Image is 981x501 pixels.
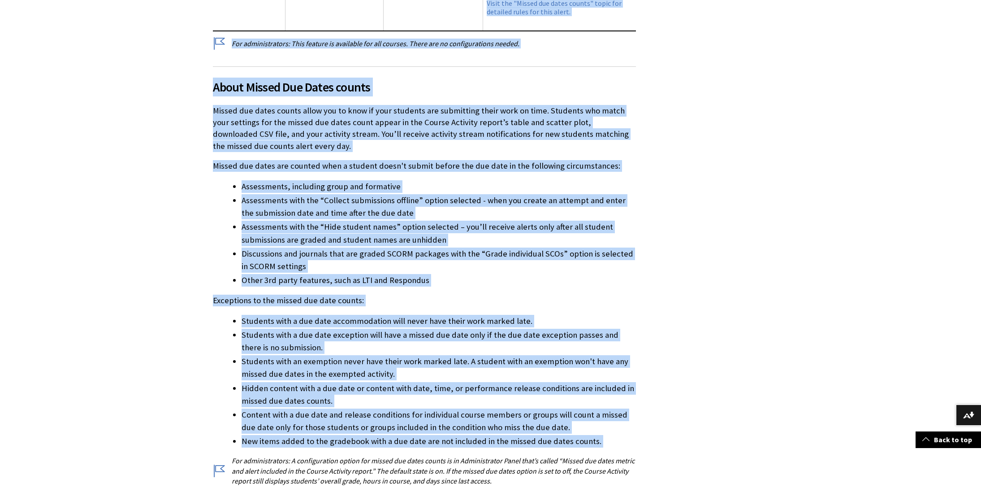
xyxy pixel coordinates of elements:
[213,78,636,96] span: About Missed Due Dates counts
[213,456,636,486] p: For administrators: A configuration option for missed due dates counts is in Administrator Panel ...
[242,355,636,380] li: Students with an exemption never have their work marked late. A student with an exemption won't h...
[213,39,636,48] p: For administrators: This feature is available for all courses. There are no configurations needed.
[242,409,636,434] li: Content with a due date and release conditions for individual course members or groups will count...
[242,315,636,327] li: Students with a due date accommodation will never have their work marked late.
[242,221,636,246] li: Assessments with the “Hide student names” option selected – you’ll receive alerts only after all ...
[213,160,636,172] p: Missed due dates are counted when a student doesn't submit before the due date in the following c...
[242,329,636,354] li: Students with a due date exception will have a missed due date only if the due date exception pas...
[242,180,636,193] li: Assessments, including group and formative
[213,295,636,306] p: Exceptions to the missed due date counts:
[242,194,636,219] li: Assessments with the “Collect submissions offline” option selected - when you create an attempt a...
[916,431,981,448] a: Back to top
[242,248,636,273] li: Discussions and journals that are graded SCORM packages with the “Grade individual SCOs” option i...
[242,382,636,407] li: Hidden content with a due date or content with date, time, or performance release conditions are ...
[242,274,636,287] li: Other 3rd party features, such as LTI and Respondus
[213,105,636,152] p: Missed due dates counts allow you to know if your students are submitting their work on time. Stu...
[242,435,636,448] li: New items added to the gradebook with a due date are not included in the missed due dates counts.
